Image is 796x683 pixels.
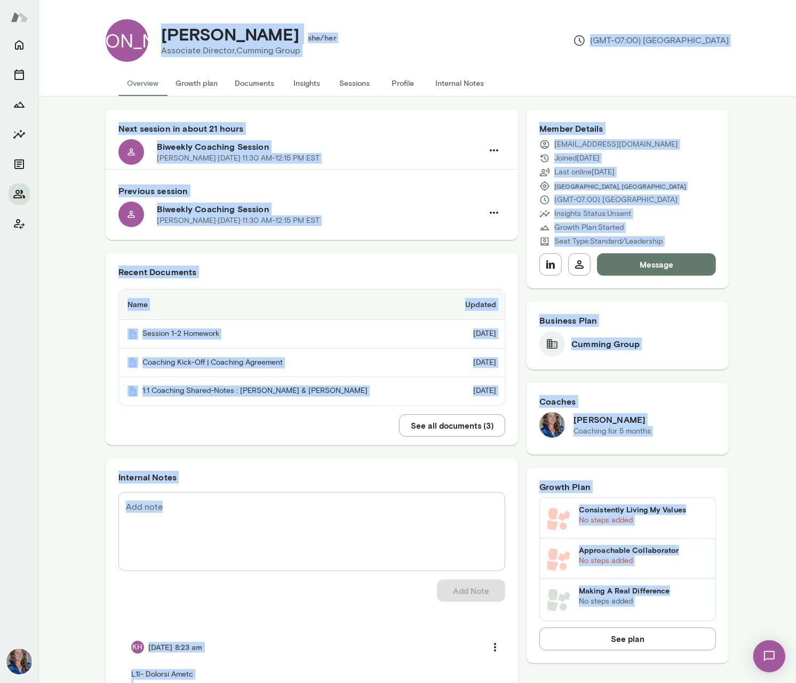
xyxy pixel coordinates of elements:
[106,19,148,62] div: [PERSON_NAME]
[554,153,600,164] p: Joined [DATE]
[226,70,283,96] button: Documents
[9,124,30,145] button: Insights
[157,203,483,215] h6: Biweekly Coaching Session
[128,386,138,397] img: Mento
[6,649,32,674] img: Nicole Menkhoff
[128,357,138,368] img: Mento
[283,70,331,96] button: Insights
[119,320,444,349] th: Session 1-2 Homework
[118,471,505,484] h6: Internal Notes
[131,641,144,654] div: KH
[444,320,505,349] td: [DATE]
[539,314,716,327] h6: Business Plan
[9,94,30,115] button: Growth Plan
[571,338,640,350] h6: Cumming Group
[554,182,686,190] span: [GEOGRAPHIC_DATA], [GEOGRAPHIC_DATA]
[427,70,492,96] button: Internal Notes
[9,64,30,85] button: Sessions
[444,377,505,405] td: [DATE]
[539,122,716,135] h6: Member Details
[161,44,328,57] p: Associate Director, Cumming Group
[9,154,30,175] button: Documents
[119,290,444,320] th: Name
[399,414,505,437] button: See all documents (3)
[554,236,663,247] p: Seat Type: Standard/Leadership
[579,504,709,515] h6: Consistently Living My Values
[119,377,444,405] th: 1:1 Coaching Shared-Notes : [PERSON_NAME] & [PERSON_NAME]
[539,480,716,493] h6: Growth Plan
[331,70,379,96] button: Sessions
[9,183,30,205] button: Members
[9,34,30,55] button: Home
[554,208,631,219] p: Insights Status: Unsent
[554,139,678,150] p: [EMAIL_ADDRESS][DOMAIN_NAME]
[118,184,505,197] h6: Previous session
[539,412,565,438] img: Nicole Menkhoff
[308,33,336,43] h6: she/her
[484,636,506,658] button: more
[118,266,505,278] h6: Recent Documents
[157,215,320,226] p: [PERSON_NAME] · [DATE] · 11:30 AM-12:15 PM EST
[579,545,709,556] h6: Approachable Collaborator
[128,329,138,340] img: Mento
[444,349,505,377] td: [DATE]
[539,395,716,408] h6: Coaches
[148,642,202,653] h6: [DATE] 8:23 am
[379,70,427,96] button: Profile
[444,290,505,320] th: Updated
[579,515,709,526] p: No steps added
[157,140,483,153] h6: Biweekly Coaching Session
[161,24,299,44] h4: [PERSON_NAME]
[554,167,615,178] p: Last online [DATE]
[119,349,444,377] th: Coaching Kick-Off | Coaching Agreement
[597,253,716,276] button: Message
[574,426,651,437] p: Coaching for 5 months
[579,585,709,596] h6: Making A Real Difference
[118,70,167,96] button: Overview
[574,413,651,426] h6: [PERSON_NAME]
[11,7,28,27] img: Mento
[573,34,729,47] p: (GMT-07:00) [GEOGRAPHIC_DATA]
[579,596,709,607] p: No steps added
[554,195,678,205] p: (GMT-07:00) [GEOGRAPHIC_DATA]
[167,70,226,96] button: Growth plan
[157,153,320,164] p: [PERSON_NAME] · [DATE] · 11:30 AM-12:15 PM EST
[554,222,624,233] p: Growth Plan: Started
[9,213,30,235] button: Client app
[118,122,505,135] h6: Next session in about 21 hours
[579,556,709,566] p: No steps added
[539,628,716,650] button: See plan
